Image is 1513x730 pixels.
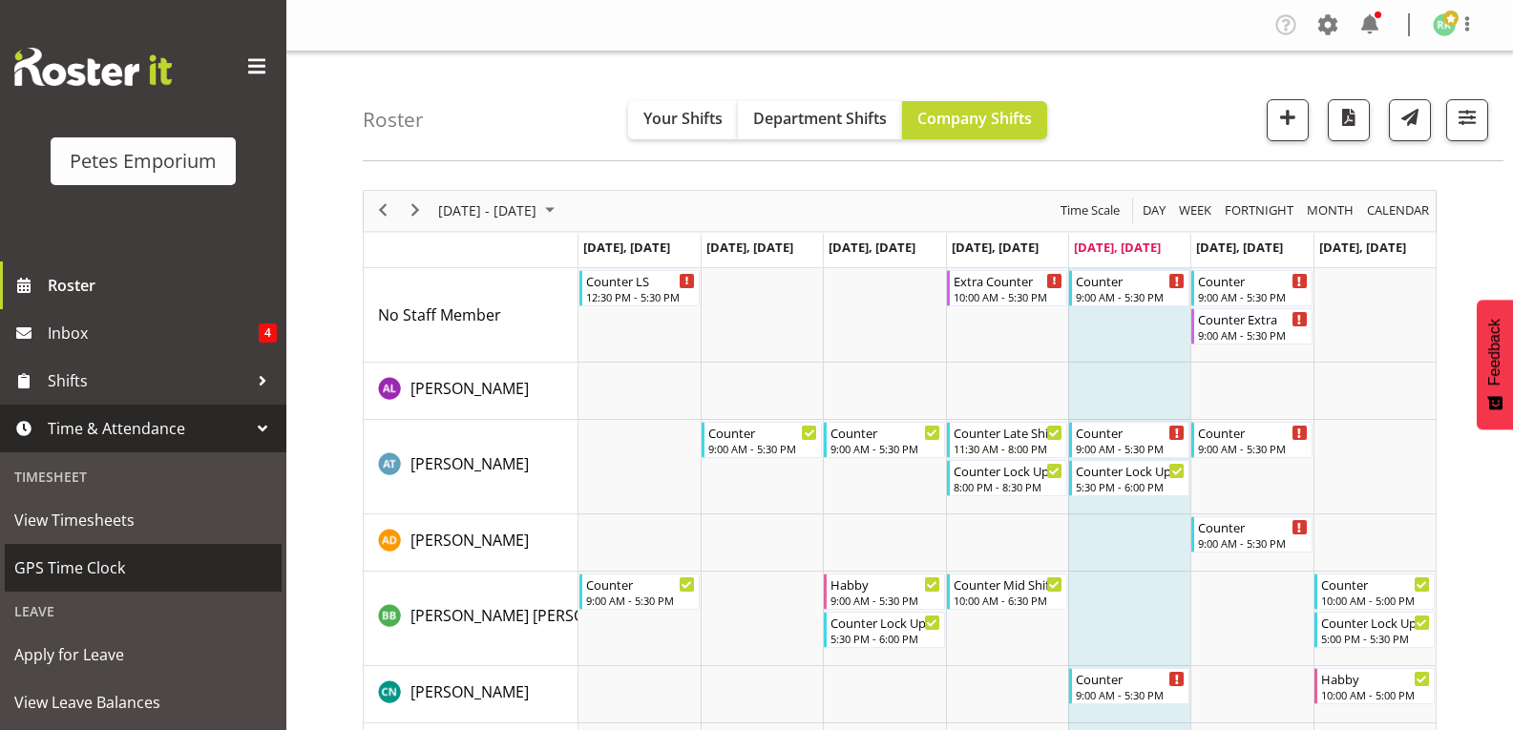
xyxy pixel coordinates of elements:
div: Amelia Denz"s event - Counter Begin From Saturday, August 16, 2025 at 9:00:00 AM GMT+12:00 Ends A... [1191,516,1312,553]
div: Counter [586,574,695,594]
span: [PERSON_NAME] [410,530,529,551]
span: [PERSON_NAME] [410,681,529,702]
a: [PERSON_NAME] [410,680,529,703]
div: 9:00 AM - 5:30 PM [1198,535,1307,551]
div: No Staff Member"s event - Extra Counter Begin From Thursday, August 14, 2025 at 10:00:00 AM GMT+1... [947,270,1067,306]
button: Timeline Week [1176,198,1215,222]
div: Counter [1198,423,1307,442]
div: Counter Lock Up [1321,613,1430,632]
div: Counter [1076,669,1185,688]
a: [PERSON_NAME] [410,529,529,552]
button: Timeline Day [1140,198,1169,222]
div: 10:00 AM - 5:00 PM [1321,687,1430,702]
span: [DATE], [DATE] [829,239,915,256]
div: 9:00 AM - 5:30 PM [586,593,695,608]
div: Habby [830,574,939,594]
div: Counter [1076,271,1185,290]
div: Petes Emporium [70,147,217,176]
div: Beena Beena"s event - Counter Begin From Monday, August 11, 2025 at 9:00:00 AM GMT+12:00 Ends At ... [579,574,700,610]
div: No Staff Member"s event - Counter Extra Begin From Saturday, August 16, 2025 at 9:00:00 AM GMT+12... [1191,308,1312,344]
div: Beena Beena"s event - Counter Lock Up Begin From Sunday, August 17, 2025 at 5:00:00 PM GMT+12:00 ... [1314,612,1435,648]
button: Download a PDF of the roster according to the set date range. [1328,99,1370,141]
div: Leave [5,592,282,631]
div: next period [399,191,431,231]
a: View Timesheets [5,496,282,544]
div: 10:00 AM - 6:30 PM [954,593,1062,608]
div: 9:00 AM - 5:30 PM [1198,289,1307,304]
div: 8:00 PM - 8:30 PM [954,479,1062,494]
span: 4 [259,323,277,343]
div: 5:00 PM - 5:30 PM [1321,631,1430,646]
div: Counter Lock Up [1076,461,1185,480]
span: Month [1305,198,1355,222]
div: Habby [1321,669,1430,688]
button: Fortnight [1222,198,1297,222]
button: Your Shifts [628,101,738,139]
div: Counter Lock Up [830,613,939,632]
div: 9:00 AM - 5:30 PM [708,441,817,456]
td: Abigail Lane resource [364,363,578,420]
div: Counter [1198,517,1307,536]
div: Counter [1076,423,1185,442]
div: 9:00 AM - 5:30 PM [1076,289,1185,304]
span: View Leave Balances [14,688,272,717]
h4: Roster [363,109,424,131]
span: [DATE], [DATE] [1319,239,1406,256]
div: Counter [1198,271,1307,290]
div: Beena Beena"s event - Counter Mid Shift Begin From Thursday, August 14, 2025 at 10:00:00 AM GMT+1... [947,574,1067,610]
span: [PERSON_NAME] [410,378,529,399]
img: Rosterit website logo [14,48,172,86]
div: Counter [1321,574,1430,594]
div: Christine Neville"s event - Habby Begin From Sunday, August 17, 2025 at 10:00:00 AM GMT+12:00 End... [1314,668,1435,704]
a: GPS Time Clock [5,544,282,592]
button: Company Shifts [902,101,1047,139]
div: Christine Neville"s event - Counter Begin From Friday, August 15, 2025 at 9:00:00 AM GMT+12:00 En... [1069,668,1189,704]
div: 9:00 AM - 5:30 PM [1076,687,1185,702]
span: Roster [48,271,277,300]
div: Counter Late Shift [954,423,1062,442]
td: Beena Beena resource [364,572,578,666]
div: Beena Beena"s event - Counter Begin From Sunday, August 17, 2025 at 10:00:00 AM GMT+12:00 Ends At... [1314,574,1435,610]
div: 9:00 AM - 5:30 PM [830,441,939,456]
div: 9:00 AM - 5:30 PM [830,593,939,608]
span: Your Shifts [643,108,723,129]
div: 10:00 AM - 5:00 PM [1321,593,1430,608]
div: No Staff Member"s event - Counter LS Begin From Monday, August 11, 2025 at 12:30:00 PM GMT+12:00 ... [579,270,700,306]
button: Send a list of all shifts for the selected filtered period to all rostered employees. [1389,99,1431,141]
div: Alex-Micheal Taniwha"s event - Counter Begin From Friday, August 15, 2025 at 9:00:00 AM GMT+12:00... [1069,422,1189,458]
span: [DATE], [DATE] [706,239,793,256]
button: Feedback - Show survey [1477,300,1513,429]
div: Counter LS [586,271,695,290]
span: Fortnight [1223,198,1295,222]
button: August 2025 [435,198,563,222]
button: Month [1364,198,1433,222]
button: Add a new shift [1267,99,1309,141]
span: [PERSON_NAME] [410,453,529,474]
a: View Leave Balances [5,678,282,726]
div: 5:30 PM - 6:00 PM [1076,479,1185,494]
div: Timesheet [5,457,282,496]
div: 11:30 AM - 8:00 PM [954,441,1062,456]
span: Department Shifts [753,108,887,129]
div: 10:00 AM - 5:30 PM [954,289,1062,304]
div: 9:00 AM - 5:30 PM [1198,441,1307,456]
a: [PERSON_NAME] [410,452,529,475]
div: Counter [830,423,939,442]
button: Timeline Month [1304,198,1357,222]
span: Apply for Leave [14,640,272,669]
span: View Timesheets [14,506,272,534]
div: Alex-Micheal Taniwha"s event - Counter Begin From Tuesday, August 12, 2025 at 9:00:00 AM GMT+12:0... [702,422,822,458]
div: 9:00 AM - 5:30 PM [1076,441,1185,456]
div: 5:30 PM - 6:00 PM [830,631,939,646]
span: [DATE], [DATE] [1196,239,1283,256]
div: August 11 - 17, 2025 [431,191,566,231]
div: previous period [367,191,399,231]
span: Feedback [1486,319,1503,386]
div: 12:30 PM - 5:30 PM [586,289,695,304]
span: Week [1177,198,1213,222]
td: No Staff Member resource [364,268,578,363]
div: Beena Beena"s event - Counter Lock Up Begin From Wednesday, August 13, 2025 at 5:30:00 PM GMT+12:... [824,612,944,648]
div: Alex-Micheal Taniwha"s event - Counter Begin From Wednesday, August 13, 2025 at 9:00:00 AM GMT+12... [824,422,944,458]
span: [DATE], [DATE] [1074,239,1161,256]
div: Counter Mid Shift [954,574,1062,594]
